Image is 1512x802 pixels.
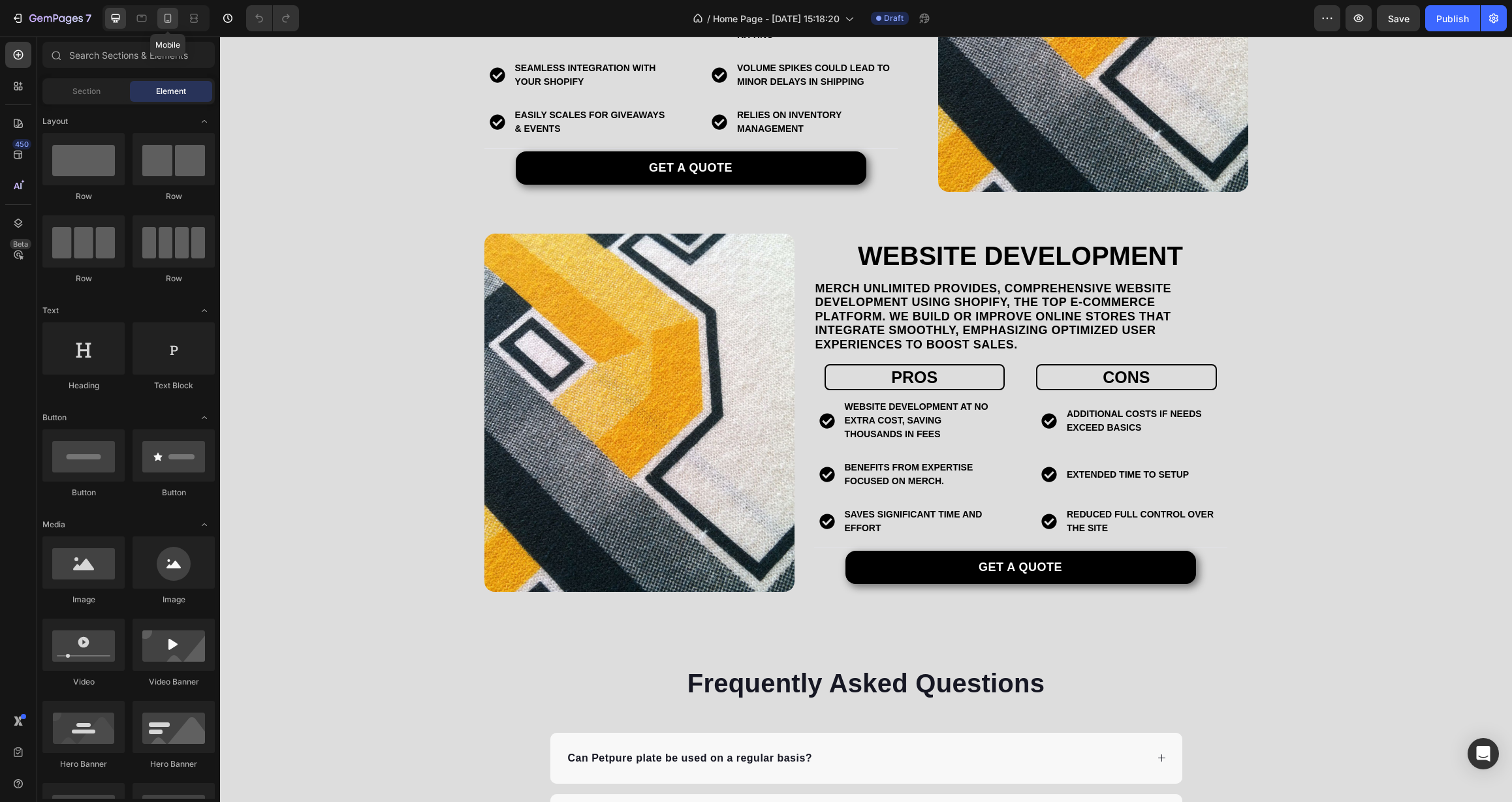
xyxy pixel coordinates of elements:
[759,522,842,540] p: Get a quote
[86,10,91,26] p: 7
[517,72,670,99] p: Relies on inventory management
[625,363,778,405] p: website development at no extra cost, saving thousands in fees
[264,197,575,555] img: gempages_547487054036992825-9a5f758b-1c32-4aff-b287-3ff26234f383.jpg
[72,85,101,97] span: Section
[607,330,783,352] p: pros
[707,12,710,25] span: /
[595,245,1006,316] p: Merch Unlimited provides, comprehensive website development using Shopify, the top e-commerce pla...
[1377,5,1420,31] button: Save
[429,123,512,140] p: Get a quote
[42,487,125,499] div: Button
[42,273,125,285] div: Row
[220,37,1512,802] iframe: Design area
[42,380,125,392] div: Heading
[847,431,969,445] p: extended time to setup
[1425,5,1480,31] button: Publish
[246,5,299,31] div: Undo/Redo
[156,85,186,97] span: Element
[5,5,97,31] button: 7
[42,191,125,202] div: Row
[194,111,215,132] span: Toggle open
[10,239,31,249] div: Beta
[1468,738,1499,769] div: Open Intercom Messenger
[296,115,646,148] button: <p>Get a quote</p>
[884,12,904,24] span: Draft
[348,714,593,730] p: Can Petpure plate be used on a regular basis?
[133,191,215,202] div: Row
[847,371,1000,398] p: additional costs if needs exceed basics
[133,273,215,285] div: Row
[625,424,778,452] p: Benefits from expertise focused on merch.
[625,514,976,548] button: <p>Get a quote</p>
[194,514,215,535] span: Toggle open
[713,12,840,25] span: Home Page - [DATE] 15:18:20
[331,630,962,664] p: Frequently Asked Questions
[194,300,215,321] span: Toggle open
[819,330,994,352] p: cons
[42,305,59,316] span: Text
[295,72,449,99] p: Easily scales for giveaways & events
[42,758,125,770] div: Hero Banner
[42,594,125,606] div: Image
[42,116,68,127] span: Layout
[194,407,215,428] span: Toggle open
[12,139,31,149] div: 450
[847,471,1000,499] p: reduced full control over the site
[1436,12,1469,25] div: Publish
[625,471,778,499] p: Saves significant time and effort
[133,487,215,499] div: Button
[133,758,215,770] div: Hero Banner
[42,42,215,68] input: Search Sections & Elements
[1388,13,1410,24] span: Save
[133,380,215,392] div: Text Block
[133,676,215,688] div: Video Banner
[133,594,215,606] div: Image
[594,205,1007,234] h2: Website Development
[42,519,65,531] span: Media
[42,412,67,424] span: Button
[42,676,125,688] div: Video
